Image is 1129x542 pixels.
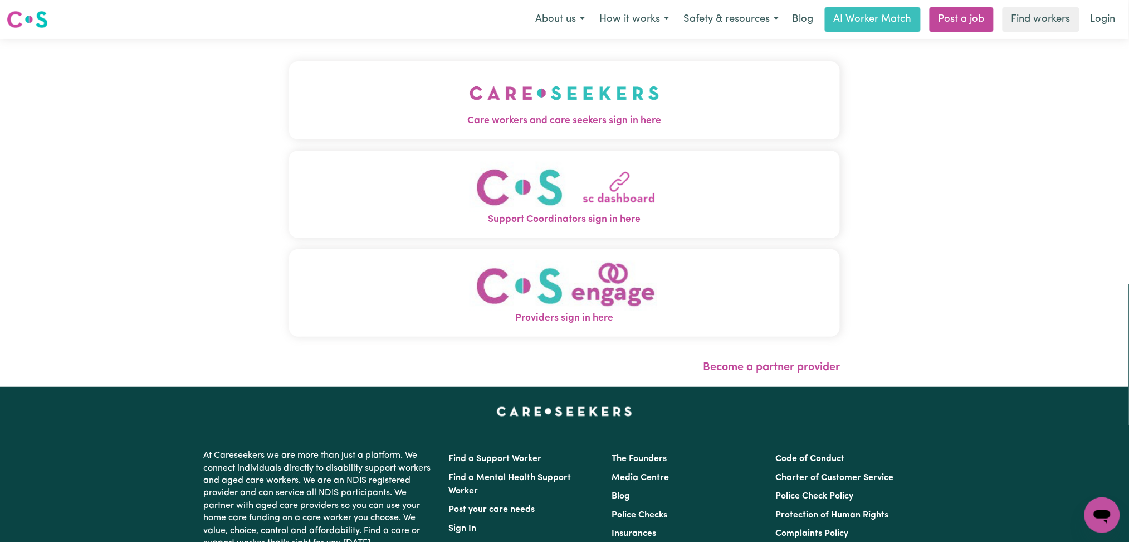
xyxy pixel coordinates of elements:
a: Police Checks [612,511,668,520]
a: Blog [612,492,631,501]
a: Protection of Human Rights [775,511,888,520]
a: AI Worker Match [825,7,921,32]
button: About us [528,8,592,31]
span: Care workers and care seekers sign in here [289,114,840,128]
a: Find a Mental Health Support Worker [449,473,571,496]
a: Login [1084,7,1122,32]
iframe: Button to launch messaging window [1084,497,1120,533]
a: Post your care needs [449,505,535,514]
button: Safety & resources [676,8,786,31]
a: Post a job [930,7,994,32]
a: Find a Support Worker [449,454,542,463]
a: Police Check Policy [775,492,853,501]
span: Providers sign in here [289,311,840,326]
a: Careseekers logo [7,7,48,32]
a: Code of Conduct [775,454,844,463]
a: Media Centre [612,473,669,482]
a: Find workers [1003,7,1079,32]
span: Support Coordinators sign in here [289,212,840,227]
a: Complaints Policy [775,529,848,538]
a: Become a partner provider [703,362,840,373]
a: Sign In [449,524,477,533]
a: Blog [786,7,820,32]
img: Careseekers logo [7,9,48,30]
button: How it works [592,8,676,31]
button: Support Coordinators sign in here [289,151,840,238]
a: The Founders [612,454,667,463]
button: Care workers and care seekers sign in here [289,61,840,139]
button: Providers sign in here [289,249,840,337]
a: Charter of Customer Service [775,473,893,482]
a: Insurances [612,529,657,538]
a: Careseekers home page [497,407,632,416]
